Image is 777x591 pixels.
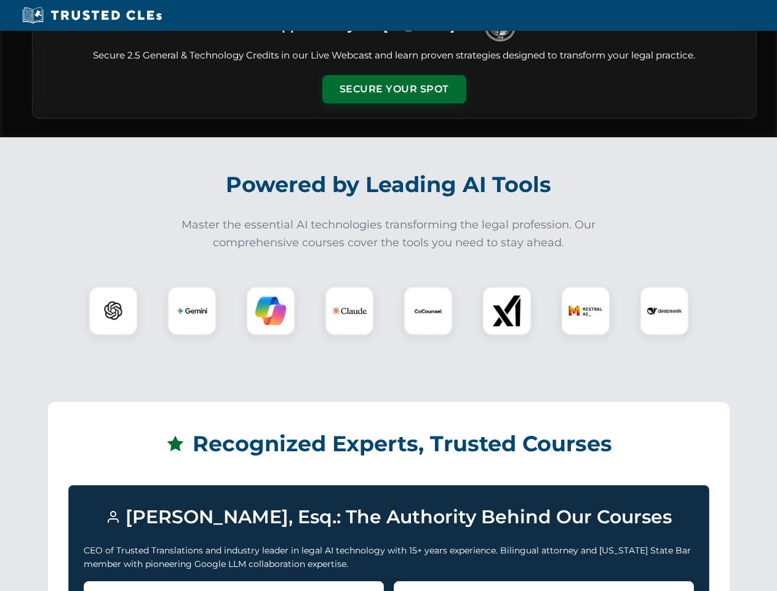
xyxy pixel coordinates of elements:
[413,295,444,326] img: CoCounsel Logo
[89,286,138,336] div: ChatGPT
[18,6,165,25] img: Trusted CLEs
[95,293,131,329] img: ChatGPT Logo
[492,295,522,326] img: xAI Logo
[404,286,453,336] div: CoCounsel
[482,286,532,336] div: xAI
[647,294,682,328] img: DeepSeek Logo
[325,286,374,336] div: Claude
[246,286,295,336] div: Copilot
[255,295,286,326] img: Copilot Logo
[167,286,217,336] div: Gemini
[84,544,694,571] p: CEO of Trusted Translations and industry leader in legal AI technology with 15+ years experience....
[48,163,730,206] h2: Powered by Leading AI Tools
[568,294,603,328] img: Mistral AI Logo
[47,49,741,63] p: Secure 2.5 General & Technology Credits in our Live Webcast and learn proven strategies designed ...
[332,294,367,328] img: Claude Logo
[173,216,604,252] p: Master the essential AI technologies transforming the legal profession. Our comprehensive courses...
[561,286,610,336] div: Mistral AI
[68,422,709,465] h2: Recognized Experts, Trusted Courses
[322,75,466,103] button: Secure Your Spot
[84,501,694,534] h3: [PERSON_NAME], Esq.: The Authority Behind Our Courses
[177,295,207,326] img: Gemini Logo
[640,286,689,336] div: DeepSeek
